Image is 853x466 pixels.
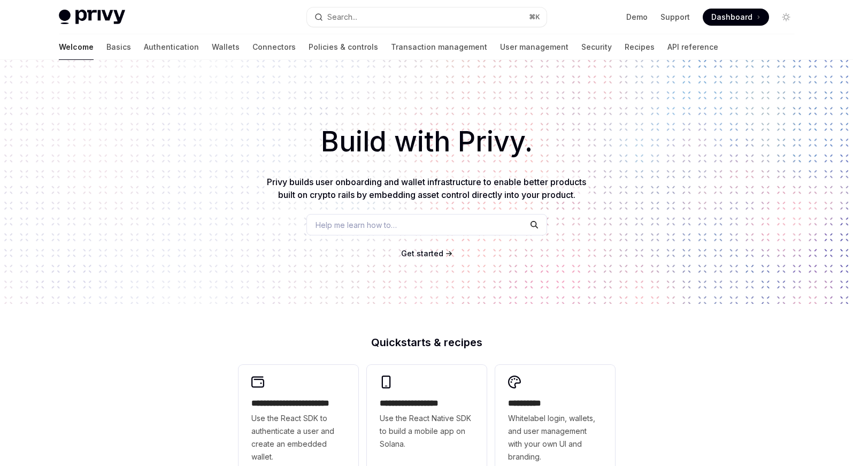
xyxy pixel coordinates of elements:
span: Use the React Native SDK to build a mobile app on Solana. [380,412,474,450]
a: Connectors [252,34,296,60]
button: Toggle dark mode [778,9,795,26]
img: light logo [59,10,125,25]
button: Open search [307,7,547,27]
h1: Build with Privy. [17,121,836,163]
a: Policies & controls [309,34,378,60]
span: Dashboard [711,12,752,22]
h2: Quickstarts & recipes [239,337,615,348]
span: Whitelabel login, wallets, and user management with your own UI and branding. [508,412,602,463]
span: Use the React SDK to authenticate a user and create an embedded wallet. [251,412,345,463]
a: User management [500,34,568,60]
a: Get started [401,248,443,259]
a: Basics [106,34,131,60]
span: Privy builds user onboarding and wallet infrastructure to enable better products built on crypto ... [267,177,586,200]
a: Welcome [59,34,94,60]
a: Authentication [144,34,199,60]
a: Security [581,34,612,60]
div: Search... [327,11,357,24]
a: Wallets [212,34,240,60]
a: Support [660,12,690,22]
a: Dashboard [703,9,769,26]
a: API reference [667,34,718,60]
a: Recipes [625,34,655,60]
a: Demo [626,12,648,22]
a: Transaction management [391,34,487,60]
span: Help me learn how to… [316,219,397,231]
span: Get started [401,249,443,258]
span: ⌘ K [529,13,540,21]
